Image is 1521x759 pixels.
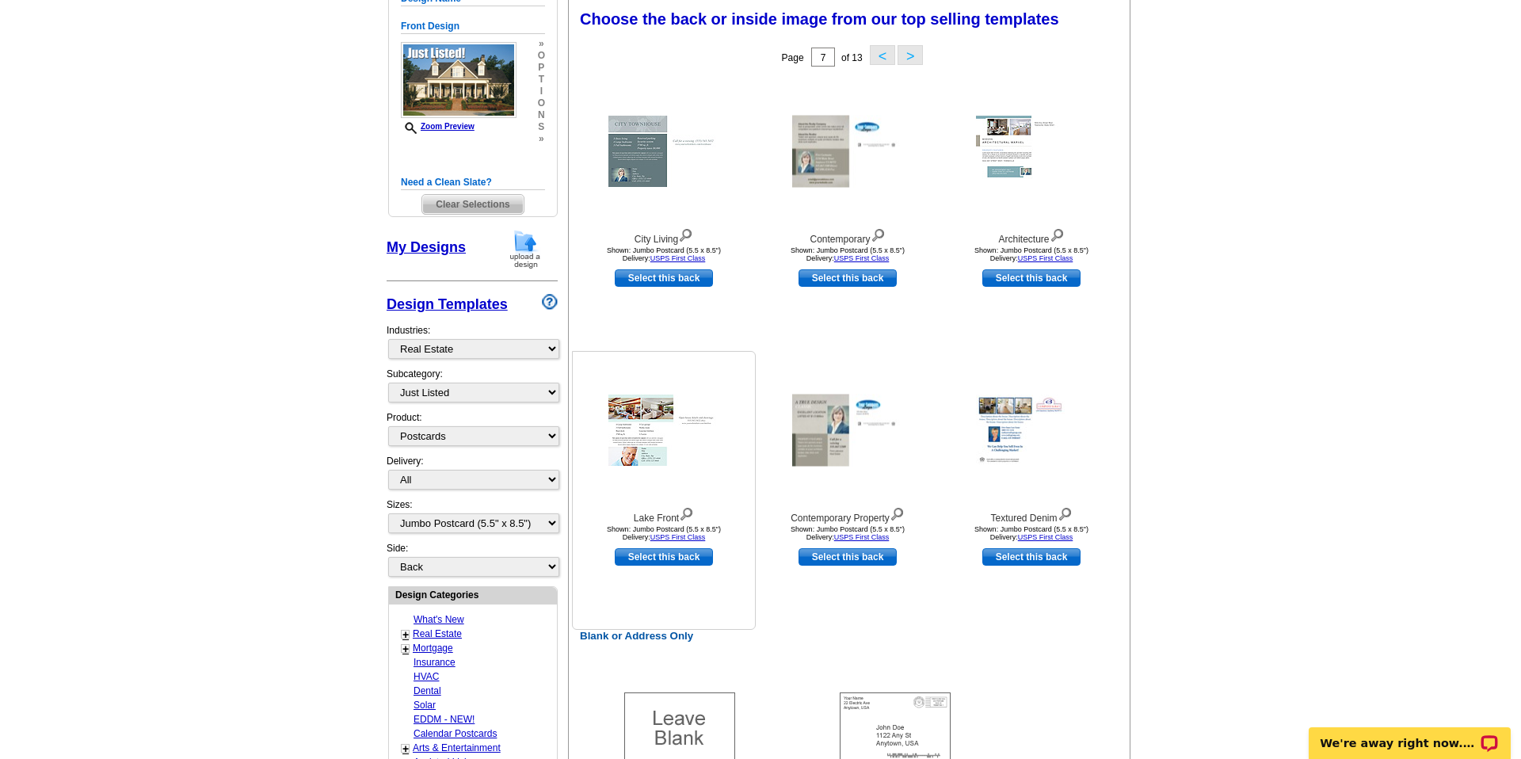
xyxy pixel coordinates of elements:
[982,269,1081,287] a: use this design
[1050,225,1065,242] img: view design details
[944,246,1119,262] div: Shown: Jumbo Postcard (5.5 x 8.5") Delivery:
[792,116,903,188] img: Contemporary
[414,700,436,711] a: Solar
[414,728,497,739] a: Calendar Postcards
[414,614,464,625] a: What's New
[402,643,409,655] a: +
[538,62,545,74] span: p
[538,50,545,62] span: o
[679,504,694,521] img: view design details
[799,269,897,287] a: use this design
[580,10,1059,28] span: Choose the back or inside image from our top selling templates
[799,548,897,566] a: use this design
[944,225,1119,246] div: Architecture
[387,410,558,454] div: Product:
[577,525,751,541] div: Shown: Jumbo Postcard (5.5 x 8.5") Delivery:
[650,533,706,541] a: USPS First Class
[898,45,923,65] button: >
[414,685,441,696] a: Dental
[890,504,905,521] img: view design details
[538,109,545,121] span: n
[538,86,545,97] span: i
[413,742,501,753] a: Arts & Entertainment
[976,116,1087,187] img: Architecture
[841,52,863,63] span: of 13
[760,504,935,525] div: Contemporary Property
[414,714,475,725] a: EDDM - NEW!
[401,19,545,34] h5: Front Design
[1058,504,1073,521] img: view design details
[650,254,706,262] a: USPS First Class
[834,533,890,541] a: USPS First Class
[402,628,409,641] a: +
[760,246,935,262] div: Shown: Jumbo Postcard (5.5 x 8.5") Delivery:
[387,315,558,367] div: Industries:
[608,395,719,466] img: Lake Front
[792,395,903,467] img: Contemporary Property
[422,195,523,214] span: Clear Selections
[414,657,456,668] a: Insurance
[387,498,558,541] div: Sizes:
[577,246,751,262] div: Shown: Jumbo Postcard (5.5 x 8.5") Delivery:
[976,395,1087,466] img: Textured Denim
[572,630,1133,643] h2: Blank or Address Only
[870,45,895,65] button: <
[387,367,558,410] div: Subcategory:
[944,504,1119,525] div: Textured Denim
[608,116,719,187] img: City Living
[387,541,558,578] div: Side:
[871,225,886,242] img: view design details
[387,239,466,255] a: My Designs
[413,643,453,654] a: Mortgage
[389,587,557,602] div: Design Categories
[402,742,409,755] a: +
[577,225,751,246] div: City Living
[542,294,558,310] img: design-wizard-help-icon.png
[782,52,804,63] span: Page
[401,42,517,118] img: PCRealEstate13ListJ.jpg
[401,122,475,131] a: Zoom Preview
[1018,533,1073,541] a: USPS First Class
[414,671,439,682] a: HVAC
[834,254,890,262] a: USPS First Class
[538,133,545,145] span: »
[1018,254,1073,262] a: USPS First Class
[615,548,713,566] a: use this design
[577,504,751,525] div: Lake Front
[413,628,462,639] a: Real Estate
[538,38,545,50] span: »
[760,225,935,246] div: Contemporary
[678,225,693,242] img: view design details
[538,121,545,133] span: s
[401,175,545,190] h5: Need a Clean Slate?
[387,296,508,312] a: Design Templates
[538,74,545,86] span: t
[387,454,558,498] div: Delivery:
[615,269,713,287] a: use this design
[505,229,546,269] img: upload-design
[944,525,1119,541] div: Shown: Jumbo Postcard (5.5 x 8.5") Delivery:
[1298,709,1521,759] iframe: LiveChat chat widget
[982,548,1081,566] a: use this design
[538,97,545,109] span: o
[760,525,935,541] div: Shown: Jumbo Postcard (5.5 x 8.5") Delivery:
